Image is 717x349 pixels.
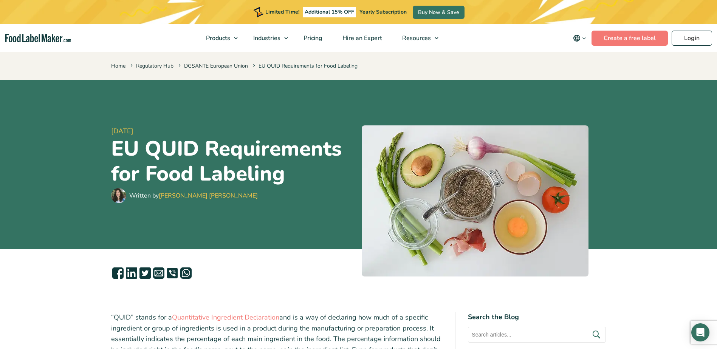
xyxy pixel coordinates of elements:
a: Industries [243,24,292,52]
a: Buy Now & Save [413,6,465,19]
span: Limited Time! [265,8,299,15]
a: [PERSON_NAME] [PERSON_NAME] [159,191,258,200]
span: Resources [400,34,432,42]
span: Products [204,34,231,42]
a: Create a free label [592,31,668,46]
a: DGSANTE European Union [184,62,248,69]
div: Written by [129,191,258,200]
a: Products [196,24,242,52]
span: Yearly Subscription [359,8,407,15]
h1: EU QUID Requirements for Food Labeling [111,136,356,186]
span: Additional 15% OFF [303,7,356,17]
input: Search articles... [468,327,606,343]
a: Quantitative Ingredient Declaration [172,313,279,322]
a: Resources [392,24,442,52]
a: Pricing [294,24,331,52]
span: Industries [251,34,281,42]
h4: Search the Blog [468,312,606,322]
span: Hire an Expert [340,34,383,42]
a: Hire an Expert [333,24,390,52]
span: EU QUID Requirements for Food Labeling [251,62,358,69]
a: Regulatory Hub [136,62,173,69]
img: Maria Abi Hanna - Food Label Maker [111,188,126,203]
a: Login [672,31,712,46]
div: Open Intercom Messenger [691,323,709,341]
a: Home [111,62,125,69]
span: [DATE] [111,126,356,136]
span: Pricing [301,34,323,42]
